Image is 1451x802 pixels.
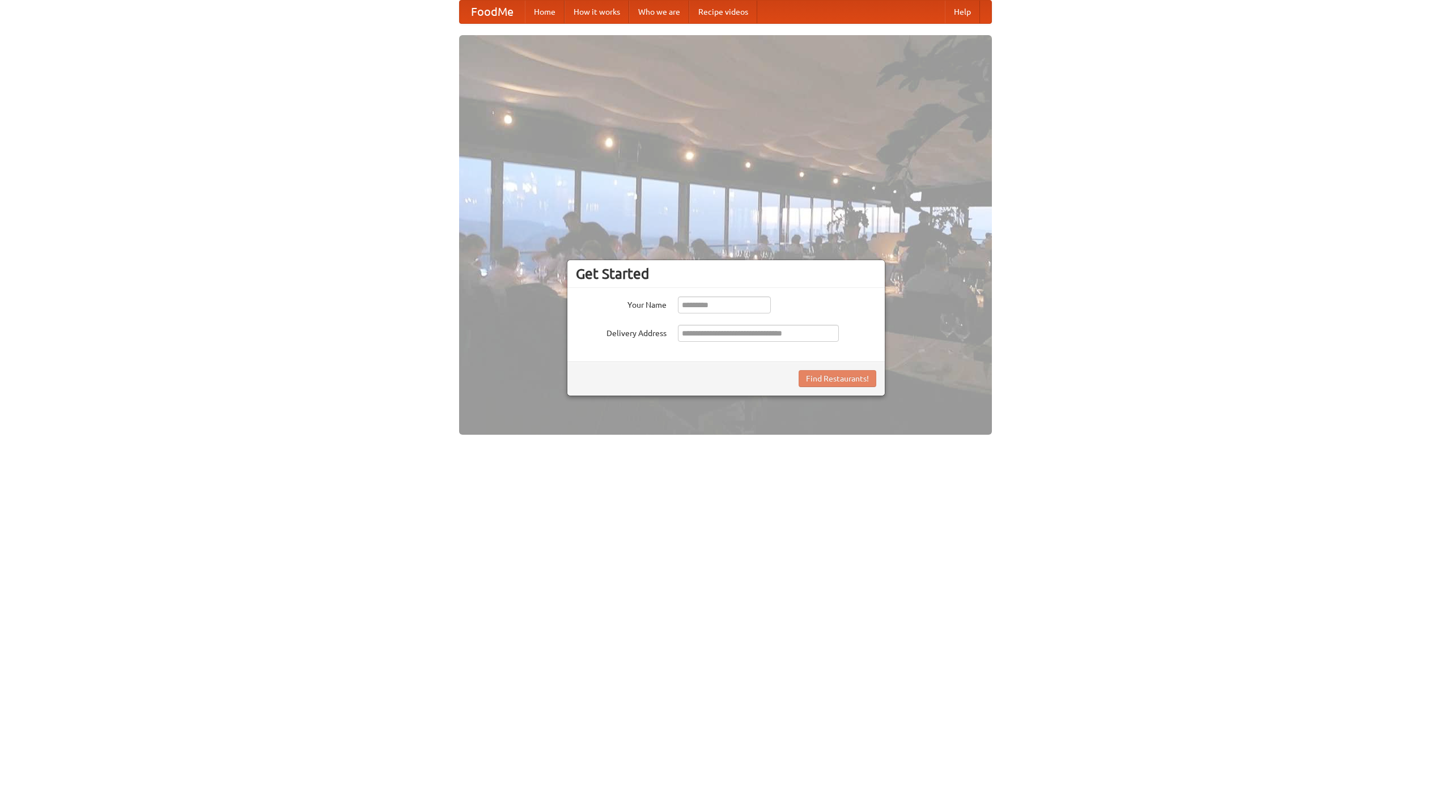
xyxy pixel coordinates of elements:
h3: Get Started [576,265,876,282]
button: Find Restaurants! [799,370,876,387]
a: FoodMe [460,1,525,23]
a: Recipe videos [689,1,757,23]
a: How it works [565,1,629,23]
a: Home [525,1,565,23]
label: Your Name [576,296,667,311]
a: Who we are [629,1,689,23]
a: Help [945,1,980,23]
label: Delivery Address [576,325,667,339]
